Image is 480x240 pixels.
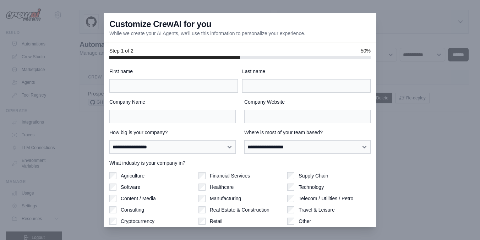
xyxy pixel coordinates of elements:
[121,184,140,191] label: Software
[121,218,154,225] label: Cryptocurrency
[444,206,480,240] iframe: Chat Widget
[210,206,269,213] label: Real Estate & Construction
[109,159,371,167] label: What industry is your company in?
[109,68,238,75] label: First name
[210,184,234,191] label: Healthcare
[210,172,250,179] label: Financial Services
[121,195,156,202] label: Content / Media
[109,47,133,54] span: Step 1 of 2
[210,195,241,202] label: Manufacturing
[121,206,144,213] label: Consulting
[299,184,324,191] label: Technology
[109,30,305,37] p: While we create your AI Agents, we'll use this information to personalize your experience.
[299,172,328,179] label: Supply Chain
[109,98,236,105] label: Company Name
[242,68,371,75] label: Last name
[121,172,144,179] label: Agriculture
[361,47,371,54] span: 50%
[244,98,371,105] label: Company Website
[109,129,236,136] label: How big is your company?
[210,218,223,225] label: Retail
[244,129,371,136] label: Where is most of your team based?
[299,195,353,202] label: Telecom / Utilities / Petro
[299,218,311,225] label: Other
[299,206,334,213] label: Travel & Leisure
[109,18,211,30] h3: Customize CrewAI for you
